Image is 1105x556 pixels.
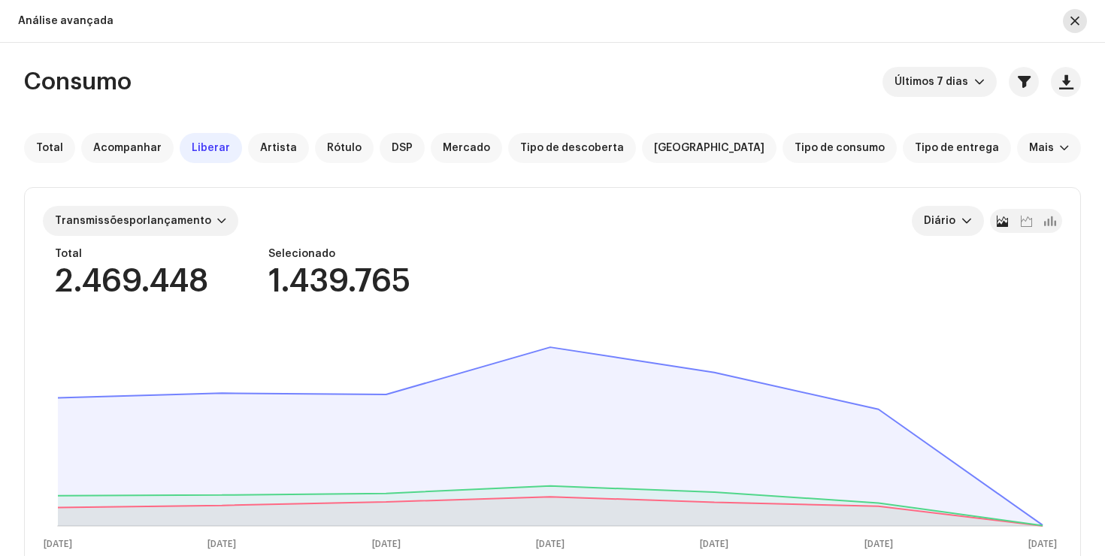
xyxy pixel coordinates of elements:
[654,143,764,153] font: [GEOGRAPHIC_DATA]
[924,216,955,226] font: Diário
[864,539,893,549] text: [DATE]
[536,539,565,549] text: [DATE]
[327,143,362,153] font: Rótulo
[1028,539,1057,549] text: [DATE]
[915,143,999,153] font: Tipo de entrega
[795,143,885,153] font: Tipo de consumo
[372,539,401,549] text: [DATE]
[895,77,968,87] font: Últimos 7 dias
[260,143,297,153] font: Artista
[268,249,335,259] font: Selecionado
[961,206,972,236] div: gatilho suspenso
[974,67,985,97] div: gatilho suspenso
[392,143,413,153] font: DSP
[924,206,961,236] span: Diário
[895,67,974,97] span: Últimos 7 dias
[520,143,624,153] font: Tipo de descoberta
[443,143,490,153] font: Mercado
[1029,143,1054,153] font: Mais
[700,539,728,549] text: [DATE]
